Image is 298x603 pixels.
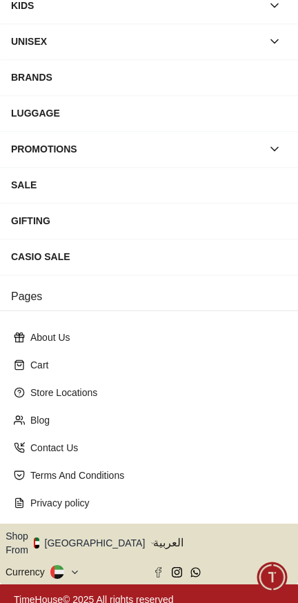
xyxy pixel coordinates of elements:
a: Instagram [172,567,182,577]
img: United Arab Emirates [34,537,39,548]
div: BRANDS [11,65,287,90]
span: العربية [153,535,292,551]
div: Currency [6,565,50,579]
div: CASIO SALE [11,244,287,269]
div: UNISEX [11,29,262,54]
a: Whatsapp [190,567,201,577]
p: Contact Us [30,441,279,455]
button: العربية [153,529,292,557]
a: Facebook [153,567,163,577]
p: Terms And Conditions [30,468,279,482]
div: Chat Widget [257,562,288,593]
p: About Us [30,330,279,344]
p: Store Locations [30,386,279,399]
button: Shop From[GEOGRAPHIC_DATA] [6,529,155,557]
div: PROMOTIONS [11,137,262,161]
div: SALE [11,172,287,197]
div: LUGGAGE [11,101,287,126]
p: Cart [30,358,279,372]
p: Privacy policy [30,496,279,510]
div: GIFTING [11,208,287,233]
p: Blog [30,413,279,427]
